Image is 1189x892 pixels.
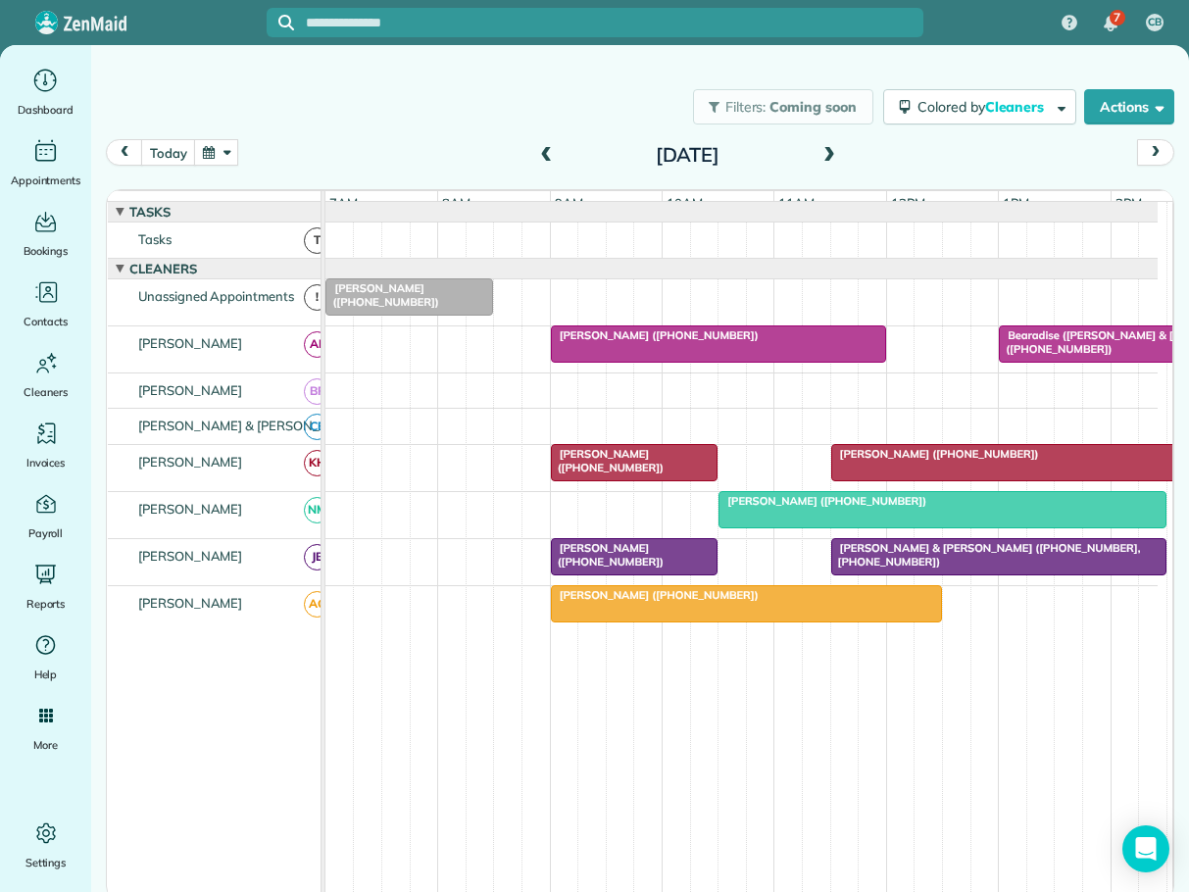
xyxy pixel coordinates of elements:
span: Contacts [24,312,68,331]
a: Help [8,629,83,684]
span: Dashboard [18,100,74,120]
span: Filters: [725,98,767,116]
button: Actions [1084,89,1174,124]
span: 12pm [887,195,929,211]
span: Payroll [28,523,64,543]
span: [PERSON_NAME] ([PHONE_NUMBER]) [550,447,665,474]
span: Unassigned Appointments [134,288,298,304]
span: 10am [663,195,707,211]
a: Bookings [8,206,83,261]
div: Open Intercom Messenger [1122,825,1169,872]
span: [PERSON_NAME] [134,382,247,398]
span: 11am [774,195,818,211]
button: next [1137,139,1174,166]
button: today [141,139,195,166]
span: [PERSON_NAME] [134,501,247,517]
span: [PERSON_NAME] ([PHONE_NUMBER]) [324,281,439,309]
span: Cleaners [24,382,68,402]
span: [PERSON_NAME] ([PHONE_NUMBER]) [718,494,927,508]
button: Focus search [267,15,294,30]
span: Bookings [24,241,69,261]
span: 7 [1114,10,1120,25]
a: Reports [8,559,83,614]
span: JB [304,544,330,570]
span: ! [304,284,330,311]
span: [PERSON_NAME] [134,595,247,611]
span: [PERSON_NAME] ([PHONE_NUMBER]) [550,541,665,569]
a: Cleaners [8,347,83,402]
span: Coming soon [769,98,858,116]
span: Help [34,665,58,684]
span: Reports [26,594,66,614]
a: Appointments [8,135,83,190]
span: 2pm [1112,195,1146,211]
span: [PERSON_NAME] ([PHONE_NUMBER]) [550,588,760,602]
span: Settings [25,853,67,872]
span: [PERSON_NAME] [134,548,247,564]
a: Dashboard [8,65,83,120]
span: 9am [551,195,587,211]
span: [PERSON_NAME] ([PHONE_NUMBER]) [550,328,760,342]
span: Appointments [11,171,81,190]
span: Tasks [125,204,174,220]
span: [PERSON_NAME] ([PHONE_NUMBER]) [830,447,1040,461]
svg: Focus search [278,15,294,30]
span: Tasks [134,231,175,247]
span: CB [1148,15,1162,30]
span: BR [304,378,330,405]
span: T [304,227,330,254]
span: Cleaners [985,98,1048,116]
span: Colored by [917,98,1051,116]
span: CB [304,414,330,440]
div: 7 unread notifications [1090,2,1131,45]
span: More [33,735,58,755]
span: Invoices [26,453,66,472]
span: AF [304,331,330,358]
span: AG [304,591,330,618]
h2: [DATE] [565,144,810,166]
a: Contacts [8,276,83,331]
a: Payroll [8,488,83,543]
button: Colored byCleaners [883,89,1076,124]
span: 8am [438,195,474,211]
span: 1pm [999,195,1033,211]
span: [PERSON_NAME] [134,454,247,470]
button: prev [106,139,143,166]
span: Cleaners [125,261,201,276]
span: KH [304,450,330,476]
span: 7am [325,195,362,211]
span: NM [304,497,330,523]
a: Settings [8,818,83,872]
span: [PERSON_NAME] [134,335,247,351]
span: [PERSON_NAME] & [PERSON_NAME] [134,418,366,433]
span: [PERSON_NAME] & [PERSON_NAME] ([PHONE_NUMBER], [PHONE_NUMBER]) [830,541,1141,569]
a: Invoices [8,418,83,472]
